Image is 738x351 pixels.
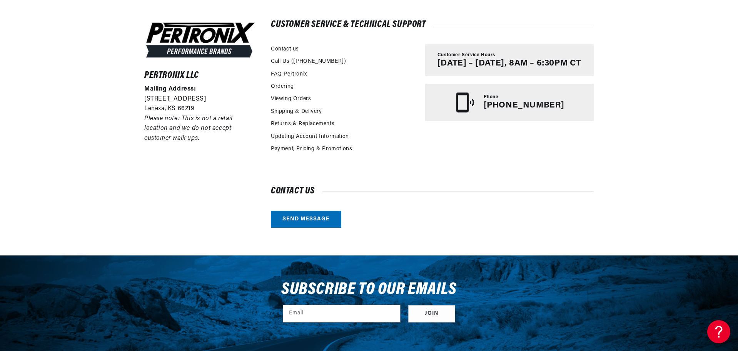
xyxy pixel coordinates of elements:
span: Phone [484,94,499,101]
input: Email [283,305,400,322]
a: Call Us ([PHONE_NUMBER]) [271,57,346,66]
a: Contact us [271,45,299,54]
a: Viewing Orders [271,95,311,103]
h6: Pertronix LLC [144,72,257,79]
p: Lenexa, KS 66219 [144,104,257,114]
p: [DATE] – [DATE], 8AM – 6:30PM CT [437,59,581,69]
button: Subscribe [408,305,455,322]
a: Send message [271,211,341,228]
h2: Contact us [271,187,594,195]
h3: Subscribe to our emails [281,282,457,297]
h2: Customer Service & Technical Support [271,21,594,29]
a: Updating Account Information [271,133,349,141]
em: Please note: This is not a retail location and we do not accept customer walk ups. [144,116,233,141]
a: Payment, Pricing & Promotions [271,145,352,153]
strong: Mailing Address: [144,86,196,92]
a: Phone [PHONE_NUMBER] [425,84,594,121]
a: Shipping & Delivery [271,107,322,116]
a: Ordering [271,82,294,91]
a: FAQ Pertronix [271,70,307,79]
p: [PHONE_NUMBER] [484,101,564,111]
a: Returns & Replacements [271,120,334,128]
span: Customer Service Hours [437,52,495,59]
p: [STREET_ADDRESS] [144,94,257,104]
